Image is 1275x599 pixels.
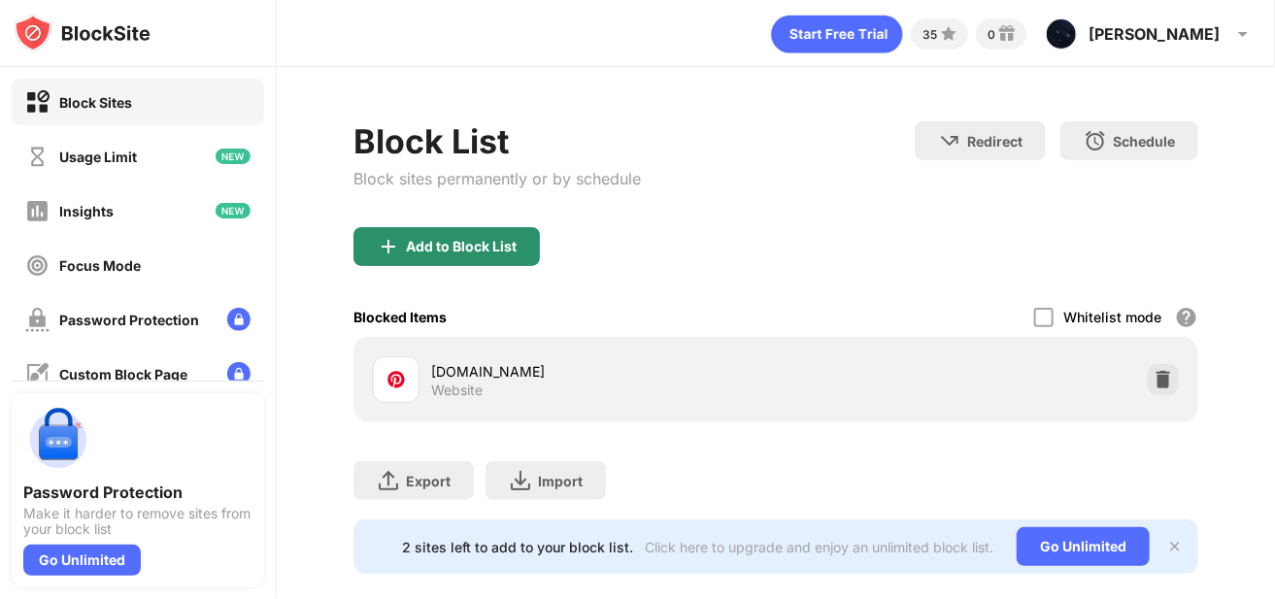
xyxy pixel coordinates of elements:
[645,539,993,555] div: Click here to upgrade and enjoy an unlimited block list.
[353,309,447,325] div: Blocked Items
[23,405,93,475] img: push-password-protection.svg
[59,312,199,328] div: Password Protection
[25,253,50,278] img: focus-off.svg
[353,121,641,161] div: Block List
[1167,539,1183,554] img: x-button.svg
[25,199,50,223] img: insights-off.svg
[995,22,1019,46] img: reward-small.svg
[216,149,251,164] img: new-icon.svg
[227,362,251,385] img: lock-menu.svg
[23,483,252,502] div: Password Protection
[1089,24,1220,44] div: [PERSON_NAME]
[1063,309,1161,325] div: Whitelist mode
[406,473,451,489] div: Export
[59,94,132,111] div: Block Sites
[14,14,151,52] img: logo-blocksite.svg
[227,308,251,331] img: lock-menu.svg
[402,539,633,555] div: 2 sites left to add to your block list.
[59,366,187,383] div: Custom Block Page
[25,145,50,169] img: time-usage-off.svg
[771,15,903,53] div: animation
[23,506,252,537] div: Make it harder to remove sites from your block list
[431,361,776,382] div: [DOMAIN_NAME]
[431,382,483,399] div: Website
[216,203,251,218] img: new-icon.svg
[59,257,141,274] div: Focus Mode
[59,203,114,219] div: Insights
[538,473,583,489] div: Import
[353,169,641,188] div: Block sites permanently or by schedule
[1017,527,1150,566] div: Go Unlimited
[59,149,137,165] div: Usage Limit
[23,545,141,576] div: Go Unlimited
[385,368,408,391] img: favicons
[25,90,50,115] img: block-on.svg
[988,27,995,42] div: 0
[937,22,960,46] img: points-small.svg
[967,133,1023,150] div: Redirect
[923,27,937,42] div: 35
[25,362,50,386] img: customize-block-page-off.svg
[406,239,517,254] div: Add to Block List
[1113,133,1175,150] div: Schedule
[25,308,50,332] img: password-protection-off.svg
[1046,18,1077,50] img: ACg8ocKSEhygbHFAif2RT9f5dNZjl4A_i1oWcQaiMGsZBnXlHiQ8w0oP=s96-c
